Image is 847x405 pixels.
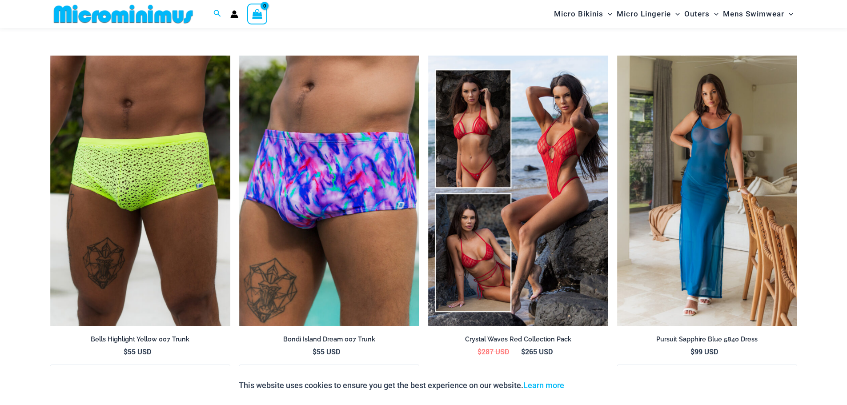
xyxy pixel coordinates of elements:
span: Menu Toggle [784,3,793,25]
bdi: 99 USD [690,347,718,356]
span: Menu Toggle [671,3,680,25]
img: Collection Pack [428,56,608,326]
a: View Shopping Cart, empty [247,4,268,24]
bdi: 265 USD [521,347,553,356]
img: Pursuit Sapphire Blue 5840 Dress 02 [617,56,797,326]
a: Micro LingerieMenu ToggleMenu Toggle [614,3,682,25]
span: $ [313,347,317,356]
a: Micro BikinisMenu ToggleMenu Toggle [552,3,614,25]
span: Menu Toggle [603,3,612,25]
a: Pursuit Sapphire Blue 5840 Dress [617,335,797,347]
span: $ [124,347,128,356]
bdi: 287 USD [478,347,509,356]
span: Micro Bikinis [554,3,603,25]
img: MM SHOP LOGO FLAT [50,4,197,24]
a: Learn more [523,381,564,390]
h2: Bells Highlight Yellow 007 Trunk [50,335,230,344]
h2: Bondi Island Dream 007 Trunk [239,335,419,344]
a: Crystal Waves Red Collection Pack [428,335,608,347]
nav: Site Navigation [550,1,797,27]
button: Accept [571,375,609,396]
a: Bondi Island Dream 007 Trunk 01Bondi Island Dream 007 Trunk 03Bondi Island Dream 007 Trunk 03 [239,56,419,326]
a: Mens SwimwearMenu ToggleMenu Toggle [721,3,795,25]
a: Bells Highlight Yellow 007 Trunk 01Bells Highlight Yellow 007 Trunk 03Bells Highlight Yellow 007 ... [50,56,230,326]
span: Mens Swimwear [723,3,784,25]
span: $ [690,347,694,356]
p: This website uses cookies to ensure you get the best experience on our website. [239,379,564,392]
bdi: 55 USD [124,347,151,356]
a: Pursuit Sapphire Blue 5840 Dress 02Pursuit Sapphire Blue 5840 Dress 04Pursuit Sapphire Blue 5840 ... [617,56,797,326]
span: Micro Lingerie [617,3,671,25]
h2: Crystal Waves Red Collection Pack [428,335,608,344]
a: Bells Highlight Yellow 007 Trunk [50,335,230,347]
a: OutersMenu ToggleMenu Toggle [682,3,721,25]
h2: Pursuit Sapphire Blue 5840 Dress [617,335,797,344]
span: $ [521,347,525,356]
a: Bondi Island Dream 007 Trunk [239,335,419,347]
a: Collection PackCrystal Waves 305 Tri Top 4149 Thong 01Crystal Waves 305 Tri Top 4149 Thong 01 [428,56,608,326]
img: Bells Highlight Yellow 007 Trunk 01 [50,56,230,326]
img: Bondi Island Dream 007 Trunk 01 [239,56,419,326]
span: $ [478,347,482,356]
bdi: 55 USD [313,347,340,356]
a: Account icon link [230,10,238,18]
span: Menu Toggle [710,3,719,25]
a: Search icon link [213,8,221,20]
span: Outers [684,3,710,25]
